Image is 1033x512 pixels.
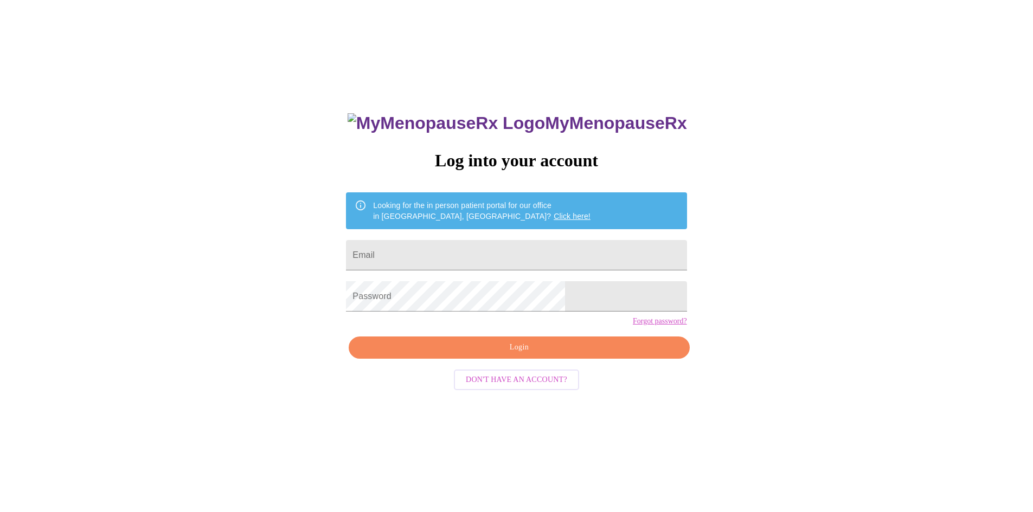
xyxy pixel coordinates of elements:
span: Login [361,341,677,354]
button: Login [349,336,689,359]
h3: Log into your account [346,151,686,171]
a: Click here! [554,212,591,221]
div: Looking for the in person patient portal for our office in [GEOGRAPHIC_DATA], [GEOGRAPHIC_DATA]? [373,196,591,226]
button: Don't have an account? [454,370,579,391]
a: Forgot password? [633,317,687,326]
h3: MyMenopauseRx [348,113,687,133]
a: Don't have an account? [451,374,582,383]
img: MyMenopauseRx Logo [348,113,545,133]
keeper-lock: Open Keeper Popup [546,290,559,303]
span: Don't have an account? [466,373,567,387]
